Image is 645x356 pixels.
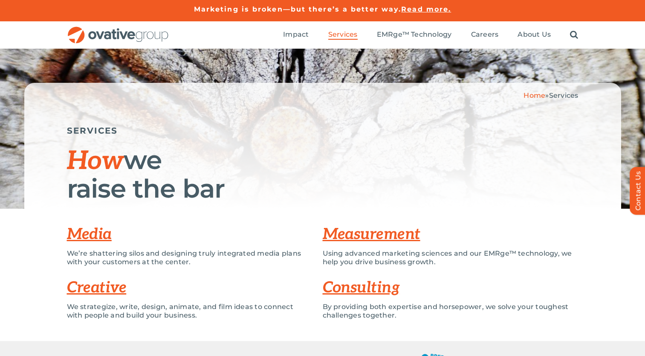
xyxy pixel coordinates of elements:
a: Careers [471,30,499,40]
a: Measurement [323,225,420,244]
span: Services [549,91,578,99]
h1: we raise the bar [67,146,578,202]
a: Impact [283,30,309,40]
a: Services [328,30,358,40]
a: Creative [67,278,127,297]
a: About Us [518,30,551,40]
span: EMRge™ Technology [377,30,452,39]
a: Consulting [323,278,400,297]
span: » [524,91,578,99]
p: We’re shattering silos and designing truly integrated media plans with your customers at the center. [67,249,310,266]
h5: SERVICES [67,125,578,136]
p: By providing both expertise and horsepower, we solve your toughest challenges together. [323,303,578,320]
span: How [67,146,124,177]
a: OG_Full_horizontal_RGB [67,26,169,34]
nav: Menu [283,21,578,49]
span: Careers [471,30,499,39]
p: We strategize, write, design, animate, and film ideas to connect with people and build your busin... [67,303,310,320]
a: Read more. [401,5,451,13]
a: Media [67,225,112,244]
p: Using advanced marketing sciences and our EMRge™ technology, we help you drive business growth. [323,249,578,266]
a: Home [524,91,545,99]
span: About Us [518,30,551,39]
a: Marketing is broken—but there’s a better way. [194,5,402,13]
a: EMRge™ Technology [377,30,452,40]
a: Search [570,30,578,40]
span: Services [328,30,358,39]
span: Impact [283,30,309,39]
